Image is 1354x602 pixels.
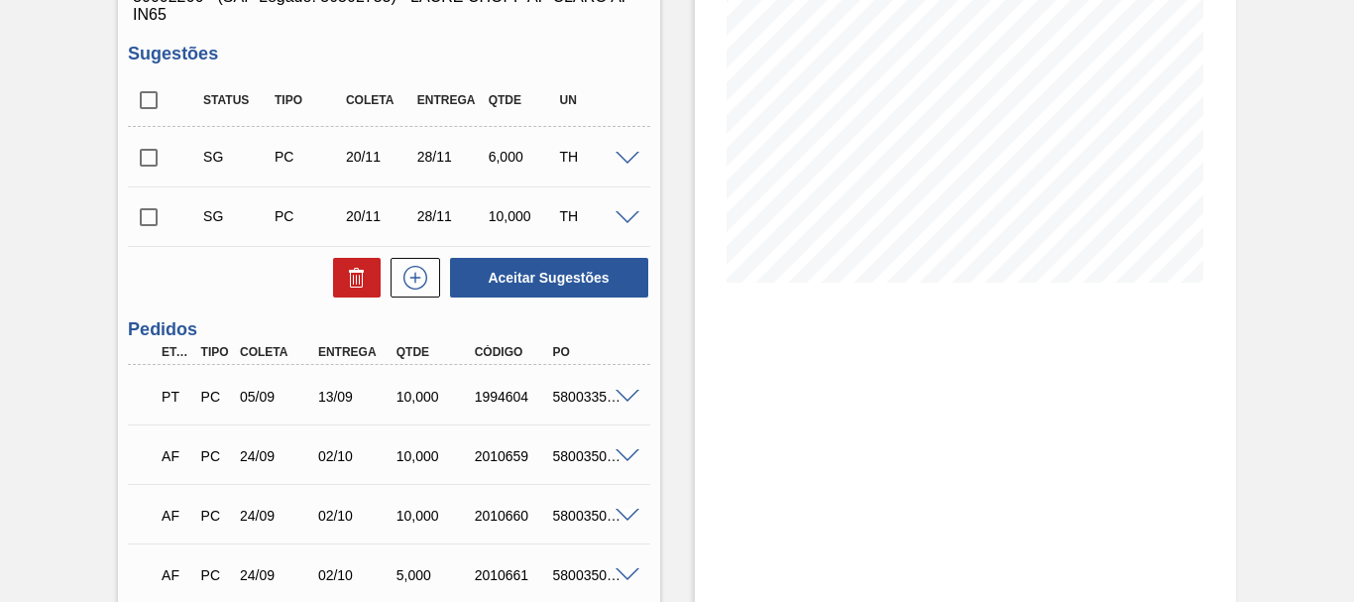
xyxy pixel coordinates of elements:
p: AF [162,567,189,583]
div: TH [555,149,631,165]
div: 2010659 [470,448,554,464]
div: Nova sugestão [381,258,440,298]
div: Status [198,93,275,107]
div: Pedido de Compra [270,149,346,165]
div: Etapa [157,345,194,359]
div: Coleta [235,345,319,359]
div: 28/11/2025 [412,208,489,224]
div: 1994604 [470,389,554,405]
div: Pedido de Compra [196,567,234,583]
div: Pedido de Compra [270,208,346,224]
div: 24/09/2025 [235,448,319,464]
div: 02/10/2025 [313,567,397,583]
div: 24/09/2025 [235,508,319,524]
div: Sugestão Criada [198,149,275,165]
div: 5800350473 [548,448,632,464]
div: Tipo [270,93,346,107]
div: Pedido em Trânsito [157,375,194,419]
div: 2010660 [470,508,554,524]
div: Tipo [196,345,234,359]
div: Pedido de Compra [196,508,234,524]
div: 05/09/2025 [235,389,319,405]
div: PO [548,345,632,359]
div: Sugestão Criada [198,208,275,224]
p: AF [162,448,189,464]
div: 24/09/2025 [235,567,319,583]
h3: Sugestões [128,44,649,64]
div: Entrega [412,93,489,107]
div: 20/11/2025 [341,208,417,224]
p: AF [162,508,189,524]
h3: Pedidos [128,319,649,340]
div: Pedido de Compra [196,448,234,464]
div: 10,000 [392,508,476,524]
div: Qtde [484,93,560,107]
div: 5,000 [392,567,476,583]
div: 28/11/2025 [412,149,489,165]
button: Aceitar Sugestões [450,258,648,298]
div: Aguardando Faturamento [157,553,194,597]
div: Aguardando Faturamento [157,494,194,538]
div: 10,000 [484,208,560,224]
div: 5800350472 [548,508,632,524]
div: UN [555,93,631,107]
div: Pedido de Compra [196,389,234,405]
div: 20/11/2025 [341,149,417,165]
div: 2010661 [470,567,554,583]
div: 13/09/2025 [313,389,397,405]
div: 02/10/2025 [313,448,397,464]
div: Coleta [341,93,417,107]
div: 5800350474 [548,567,632,583]
div: 10,000 [392,389,476,405]
div: 02/10/2025 [313,508,397,524]
div: TH [555,208,631,224]
p: PT [162,389,189,405]
div: Aceitar Sugestões [440,256,650,300]
div: Código [470,345,554,359]
div: 5800335464 [548,389,632,405]
div: Excluir Sugestões [323,258,381,298]
div: 6,000 [484,149,560,165]
div: Aguardando Faturamento [157,434,194,478]
div: Entrega [313,345,397,359]
div: Qtde [392,345,476,359]
div: 10,000 [392,448,476,464]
